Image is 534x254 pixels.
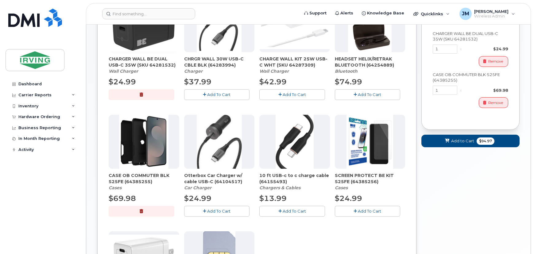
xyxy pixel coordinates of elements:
span: CHARGER WALL BE DUAL USB-C 35W (SKU 64281532) [109,56,179,68]
span: Remove [488,59,503,64]
span: Add To Cart [283,92,306,97]
em: Chargers & Cables [259,185,300,190]
span: $24.99 [109,77,136,86]
span: [PERSON_NAME] [474,9,509,14]
a: Knowledge Base [358,7,408,19]
img: ACCUS210715h8yE8.jpg [276,115,314,169]
span: Add To Cart [358,209,381,214]
em: Bluetooth [335,68,358,74]
em: Wall Charger [109,68,138,74]
span: $37.99 [184,77,211,86]
button: Remove [479,56,508,67]
button: Add To Cart [184,89,250,100]
span: Quicklinks [421,11,443,16]
button: Add To Cart [184,206,250,217]
span: Add To Cart [207,209,230,214]
button: Add To Cart [259,206,325,217]
span: 10 ft USB-c to c charge cable (64155493) [259,172,330,185]
em: Car Charger [184,185,211,190]
div: $69.98 [464,87,508,93]
div: SCREEN PROTECT BE KIT S25FE (64385256) [335,172,405,191]
em: Wall Charger [259,68,289,74]
span: $24.99 [184,194,211,203]
span: Add to Cart [451,138,474,144]
span: CHRGR WALL 30W USB-C CBLE BLK (64283994) [184,56,255,68]
div: CASE OB COMMUTER BLK S25FE (64385255) [109,172,179,191]
div: Janey McLaughlin [455,8,519,20]
img: image-20250915-161621.png [346,115,393,169]
div: Quicklinks [409,8,454,20]
span: SCREEN PROTECT BE KIT S25FE (64385256) [335,172,405,185]
div: HEADSET HELIX/RETRAK BLUETOOTH (64254889) [335,56,405,74]
span: HEADSET HELIX/RETRAK BLUETOOTH (64254889) [335,56,405,68]
span: $24.99 [335,194,362,203]
em: Cases [335,185,348,190]
button: Remove [479,97,508,108]
div: x [457,46,464,52]
div: CHARGER WALL BE DUAL USB-C 35W (SKU 64281532) [433,31,508,42]
div: 10 ft USB-c to c charge cable (64155493) [259,172,330,191]
span: $13.99 [259,194,287,203]
span: $69.98 [109,194,136,203]
div: Otterbox Car Charger w/ cable USB-C (64104517) [184,172,255,191]
span: Remove [488,100,503,106]
img: CHARGE_WALL_KIT_25W_USB-C_WHT.png [259,1,330,49]
span: $94.97 [477,137,494,145]
img: image-20250915-161557.png [119,115,168,169]
span: Otterbox Car Charger w/ cable USB-C (64104517) [184,172,255,185]
button: Add To Cart [335,206,400,217]
em: Cases [109,185,122,190]
span: Wireless Admin [474,14,509,19]
div: x [457,87,464,93]
button: Add To Cart [335,89,400,100]
span: $74.99 [335,77,362,86]
span: CHARGE WALL KIT 25W USB-C WHT (SKU 64287309) [259,56,330,68]
div: CHARGE WALL KIT 25W USB-C WHT (SKU 64287309) [259,56,330,74]
a: Support [300,7,331,19]
span: CASE OB COMMUTER BLK S25FE (64385255) [109,172,179,185]
span: JM [462,10,469,17]
div: CHRGR WALL 30W USB-C CBLE BLK (64283994) [184,56,255,74]
span: Alerts [340,10,353,16]
a: Alerts [331,7,358,19]
span: Add To Cart [283,209,306,214]
span: Add To Cart [207,92,230,97]
span: Knowledge Base [367,10,404,16]
span: Add To Cart [358,92,381,97]
button: Add to Cart $94.97 [421,135,520,147]
input: Find something... [102,8,195,19]
button: Add To Cart [259,89,325,100]
div: CHARGER WALL BE DUAL USB-C 35W (SKU 64281532) [109,56,179,74]
div: $24.99 [464,46,508,52]
img: download.jpg [197,115,242,169]
span: $42.99 [259,77,287,86]
em: Charger [184,68,203,74]
span: Support [309,10,327,16]
div: CASE OB COMMUTER BLK S25FE (64385255) [433,72,508,83]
